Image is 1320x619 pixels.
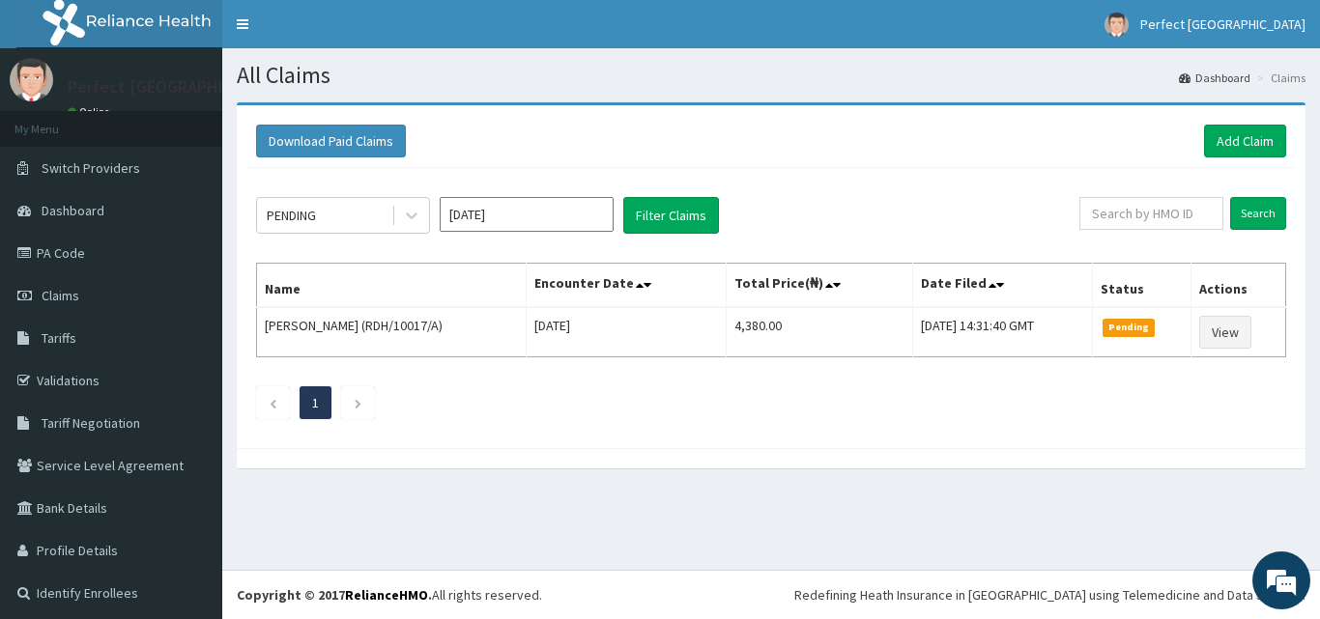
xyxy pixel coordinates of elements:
[1230,197,1286,230] input: Search
[267,206,316,225] div: PENDING
[623,197,719,234] button: Filter Claims
[345,586,428,604] a: RelianceHMO
[794,585,1306,605] div: Redefining Heath Insurance in [GEOGRAPHIC_DATA] using Telemedicine and Data Science!
[354,394,362,411] a: Next page
[1199,316,1251,349] a: View
[440,197,614,232] input: Select Month and Year
[912,307,1092,357] td: [DATE] 14:31:40 GMT
[222,570,1320,619] footer: All rights reserved.
[1103,319,1156,336] span: Pending
[526,307,727,357] td: [DATE]
[257,307,527,357] td: [PERSON_NAME] (RDH/10017/A)
[42,414,140,432] span: Tariff Negotiation
[68,78,289,96] p: Perfect [GEOGRAPHIC_DATA]
[1092,264,1191,308] th: Status
[42,159,140,177] span: Switch Providers
[1140,15,1306,33] span: Perfect [GEOGRAPHIC_DATA]
[1252,70,1306,86] li: Claims
[257,264,527,308] th: Name
[10,58,53,101] img: User Image
[1204,125,1286,157] a: Add Claim
[269,394,277,411] a: Previous page
[42,287,79,304] span: Claims
[1105,13,1129,37] img: User Image
[1191,264,1285,308] th: Actions
[42,329,76,347] span: Tariffs
[1179,70,1250,86] a: Dashboard
[68,105,114,119] a: Online
[237,63,1306,88] h1: All Claims
[727,264,913,308] th: Total Price(₦)
[727,307,913,357] td: 4,380.00
[526,264,727,308] th: Encounter Date
[1079,197,1223,230] input: Search by HMO ID
[312,394,319,411] a: Page 1 is your current page
[237,586,432,604] strong: Copyright © 2017 .
[42,202,104,219] span: Dashboard
[256,125,406,157] button: Download Paid Claims
[912,264,1092,308] th: Date Filed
